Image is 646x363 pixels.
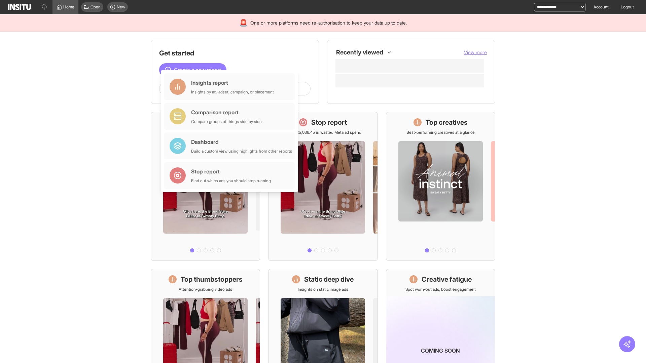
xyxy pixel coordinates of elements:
[311,118,347,127] h1: Stop report
[191,149,292,154] div: Build a custom view using highlights from other reports
[284,130,361,135] p: Save £25,036.45 in wasted Meta ad spend
[179,287,232,292] p: Attention-grabbing video ads
[181,275,243,284] h1: Top thumbstoppers
[250,19,407,26] span: One or more platforms need re-authorisation to keep your data up to date.
[63,4,74,10] span: Home
[191,178,271,184] div: Find out which ads you should stop running
[8,4,31,10] img: Logo
[159,63,226,77] button: Create a new report
[191,119,262,124] div: Compare groups of things side by side
[191,167,271,175] div: Stop report
[91,4,101,10] span: Open
[464,49,487,56] button: View more
[191,89,274,95] div: Insights by ad, adset, campaign, or placement
[191,138,292,146] div: Dashboard
[464,49,487,55] span: View more
[191,79,274,87] div: Insights report
[239,18,248,28] div: 🚨
[386,112,495,261] a: Top creativesBest-performing creatives at a glance
[151,112,260,261] a: What's live nowSee all active ads instantly
[298,287,348,292] p: Insights on static image ads
[304,275,354,284] h1: Static deep dive
[406,130,475,135] p: Best-performing creatives at a glance
[159,48,311,58] h1: Get started
[191,108,262,116] div: Comparison report
[174,66,221,74] span: Create a new report
[117,4,125,10] span: New
[426,118,468,127] h1: Top creatives
[268,112,378,261] a: Stop reportSave £25,036.45 in wasted Meta ad spend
